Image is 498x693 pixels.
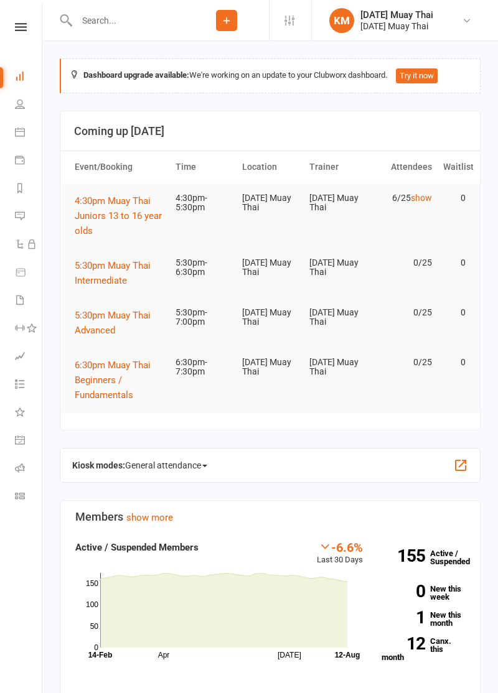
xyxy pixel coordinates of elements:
div: -6.6% [317,540,363,554]
div: KM [329,8,354,33]
div: [DATE] Muay Thai [360,21,433,32]
a: show more [126,512,173,523]
a: General attendance kiosk mode [15,427,43,455]
strong: Dashboard upgrade available: [83,70,189,80]
span: 5:30pm Muay Thai Advanced [75,310,151,336]
h3: Coming up [DATE] [74,125,466,137]
td: 0 [438,184,471,213]
a: 1New this month [382,611,465,627]
td: 5:30pm-7:00pm [170,298,237,337]
button: 5:30pm Muay Thai Advanced [75,308,164,338]
td: 0/25 [370,348,438,377]
h3: Members [75,511,465,523]
span: General attendance [125,455,207,475]
a: Roll call kiosk mode [15,455,43,483]
strong: 0 [382,583,425,600]
td: 0 [438,348,471,377]
button: 4:30pm Muay Thai Juniors 13 to 16 year olds [75,193,164,238]
span: 5:30pm Muay Thai Intermediate [75,260,151,286]
a: 0New this week [382,585,465,601]
td: [DATE] Muay Thai [304,248,371,287]
td: 5:30pm-6:30pm [170,248,237,287]
td: 0/25 [370,298,438,327]
a: Calendar [15,119,43,147]
a: 12Canx. this month [382,637,465,661]
td: 0 [438,248,471,277]
div: Last 30 Days [317,540,363,567]
th: Attendees [370,151,438,183]
td: [DATE] Muay Thai [304,348,371,387]
strong: Active / Suspended Members [75,542,199,553]
strong: 12 [382,635,425,652]
th: Time [170,151,237,183]
th: Waitlist [438,151,471,183]
a: What's New [15,399,43,427]
td: 6:30pm-7:30pm [170,348,237,387]
th: Trainer [304,151,371,183]
button: 6:30pm Muay Thai Beginners / Fundamentals [75,358,164,402]
strong: 1 [382,609,425,626]
a: Class kiosk mode [15,483,43,511]
td: 0/25 [370,248,438,277]
td: [DATE] Muay Thai [237,248,304,287]
td: [DATE] Muay Thai [304,298,371,337]
td: [DATE] Muay Thai [237,184,304,223]
th: Event/Booking [69,151,170,183]
strong: 155 [382,547,425,564]
strong: Kiosk modes: [72,460,125,470]
a: Product Sales [15,259,43,287]
a: People [15,91,43,119]
input: Search... [73,12,184,29]
td: [DATE] Muay Thai [237,348,304,387]
button: 5:30pm Muay Thai Intermediate [75,258,164,288]
td: [DATE] Muay Thai [237,298,304,337]
a: 155Active / Suspended [375,540,474,575]
button: Try it now [396,68,438,83]
th: Location [237,151,304,183]
a: Reports [15,175,43,203]
span: 4:30pm Muay Thai Juniors 13 to 16 year olds [75,195,162,236]
span: 6:30pm Muay Thai Beginners / Fundamentals [75,360,151,401]
td: 0 [438,298,471,327]
a: show [411,193,432,203]
a: Assessments [15,343,43,371]
td: 6/25 [370,184,438,213]
td: 4:30pm-5:30pm [170,184,237,223]
td: [DATE] Muay Thai [304,184,371,223]
a: Dashboard [15,63,43,91]
div: [DATE] Muay Thai [360,9,433,21]
a: Payments [15,147,43,175]
div: We're working on an update to your Clubworx dashboard. [60,58,481,93]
